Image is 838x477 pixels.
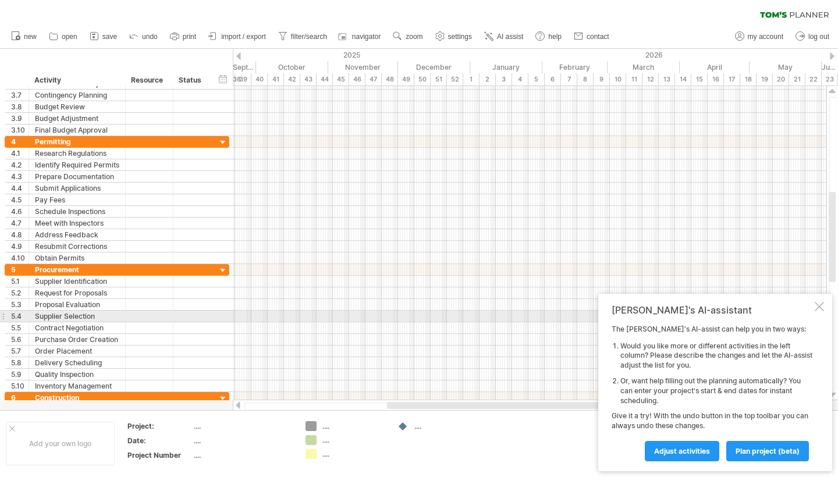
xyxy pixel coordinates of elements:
span: undo [142,33,158,41]
a: zoom [390,29,426,44]
div: Identify Required Permits [35,159,119,170]
a: open [46,29,81,44]
a: help [532,29,565,44]
span: navigator [352,33,381,41]
div: 46 [349,73,365,86]
div: 4.9 [11,241,29,252]
a: navigator [336,29,384,44]
div: 40 [251,73,268,86]
div: 21 [789,73,805,86]
span: open [62,33,77,41]
div: 4.5 [11,194,29,205]
div: March 2026 [608,61,680,73]
div: 7 [561,73,577,86]
div: 45 [333,73,349,86]
div: 23 [822,73,838,86]
span: import / export [221,33,266,41]
div: February 2026 [542,61,608,73]
span: AI assist [497,33,523,41]
div: .... [194,436,292,446]
div: 44 [317,73,333,86]
div: Proposal Evaluation [35,299,119,310]
a: save [87,29,120,44]
div: 5 [528,73,545,86]
div: Research Regulations [35,148,119,159]
div: Request for Proposals [35,287,119,298]
div: 4.4 [11,183,29,194]
div: 41 [268,73,284,86]
div: 15 [691,73,708,86]
a: new [8,29,40,44]
div: 4 [512,73,528,86]
div: 9 [594,73,610,86]
div: 3.8 [11,101,29,112]
div: 4.1 [11,148,29,159]
a: filter/search [275,29,331,44]
div: Schedule Inspections [35,206,119,217]
div: 6 [545,73,561,86]
div: Date: [127,436,191,446]
div: Supplier Selection [35,311,119,322]
div: .... [322,421,386,431]
span: print [183,33,196,41]
div: The [PERSON_NAME]'s AI-assist can help you in two ways: Give it a try! With the undo button in th... [612,325,812,461]
div: 20 [773,73,789,86]
div: November 2025 [328,61,398,73]
div: Project Number [127,450,191,460]
div: 52 [447,73,463,86]
a: contact [571,29,613,44]
div: 47 [365,73,382,86]
div: Supplier Identification [35,276,119,287]
div: 5 [11,264,29,275]
div: 48 [382,73,398,86]
div: 51 [431,73,447,86]
div: 18 [740,73,757,86]
div: 10 [610,73,626,86]
div: 13 [659,73,675,86]
span: my account [748,33,783,41]
div: Resource [131,74,166,86]
div: 50 [414,73,431,86]
div: 4.2 [11,159,29,170]
span: settings [448,33,472,41]
div: Permitting [35,136,119,147]
div: 5.2 [11,287,29,298]
div: Add your own logo [6,422,115,465]
span: Adjust activities [654,447,710,455]
span: plan project (beta) [736,447,800,455]
div: 12 [642,73,659,86]
div: Contingency Planning [35,90,119,101]
div: Project: [127,421,191,431]
a: import / export [205,29,269,44]
div: Final Budget Approval [35,124,119,136]
div: [PERSON_NAME]'s AI-assistant [612,304,812,316]
div: 16 [708,73,724,86]
div: Pay Fees [35,194,119,205]
div: Procurement [35,264,119,275]
div: Inventory Management [35,380,119,391]
div: 4.8 [11,229,29,240]
div: 14 [675,73,691,86]
a: plan project (beta) [726,441,809,461]
div: .... [194,450,292,460]
div: Delivery Scheduling [35,357,119,368]
div: 43 [300,73,317,86]
span: help [548,33,562,41]
li: Would you like more or different activities in the left column? Please describe the changes and l... [620,341,812,371]
div: 19 [757,73,773,86]
div: 5.9 [11,369,29,380]
div: 4.7 [11,218,29,229]
div: 5.4 [11,311,29,322]
div: 5.7 [11,346,29,357]
div: 3 [496,73,512,86]
span: contact [587,33,609,41]
li: Or, want help filling out the planning automatically? You can enter your project's start & end da... [620,376,812,405]
div: 3.10 [11,124,29,136]
div: Address Feedback [35,229,119,240]
div: Order Placement [35,346,119,357]
a: Adjust activities [645,441,719,461]
a: print [167,29,200,44]
div: Prepare Documentation [35,171,119,182]
div: Quality Inspection [35,369,119,380]
div: .... [322,435,386,445]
